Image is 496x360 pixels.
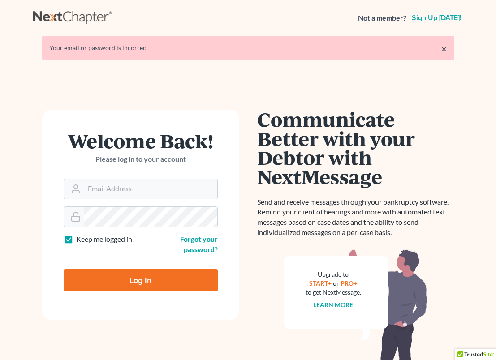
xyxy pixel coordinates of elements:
[64,269,218,291] input: Log In
[441,43,447,54] a: ×
[84,179,217,199] input: Email Address
[257,110,454,186] h1: Communicate Better with your Debtor with NextMessage
[358,13,406,23] strong: Not a member?
[410,14,463,21] a: Sign up [DATE]!
[64,154,218,164] p: Please log in to your account
[306,288,361,297] div: to get NextMessage.
[180,235,218,253] a: Forgot your password?
[309,279,332,287] a: START+
[333,279,339,287] span: or
[76,234,132,244] label: Keep me logged in
[306,270,361,279] div: Upgrade to
[64,131,218,150] h1: Welcome Back!
[341,279,357,287] a: PRO+
[313,301,353,309] a: Learn more
[49,43,447,52] div: Your email or password is incorrect
[257,197,454,238] p: Send and receive messages through your bankruptcy software. Remind your client of hearings and mo...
